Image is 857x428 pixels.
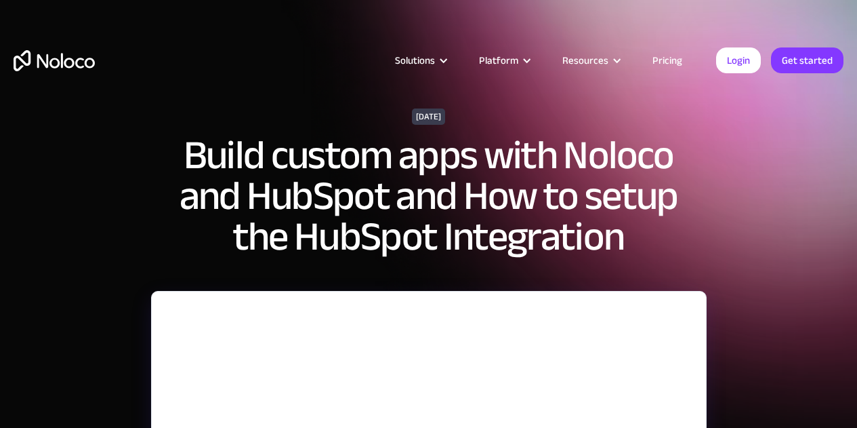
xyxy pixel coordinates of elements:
[635,52,699,69] a: Pricing
[158,135,700,257] h1: Build custom apps with Noloco and HubSpot and How to setup the HubSpot Integration
[479,52,518,69] div: Platform
[378,52,462,69] div: Solutions
[14,50,95,71] a: home
[545,52,635,69] div: Resources
[716,47,761,73] a: Login
[395,52,435,69] div: Solutions
[771,47,843,73] a: Get started
[562,52,608,69] div: Resources
[462,52,545,69] div: Platform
